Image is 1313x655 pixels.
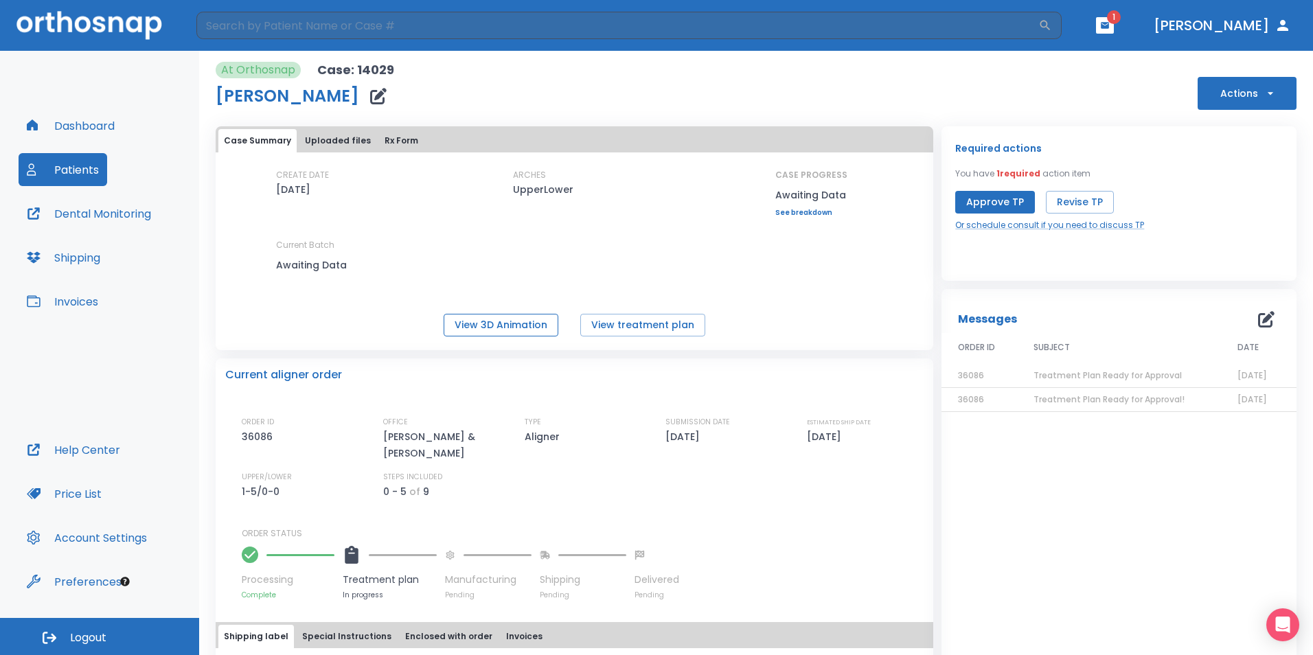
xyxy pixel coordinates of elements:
[19,433,128,466] button: Help Center
[1148,13,1297,38] button: [PERSON_NAME]
[1034,341,1070,354] span: SUBJECT
[958,311,1017,327] p: Messages
[218,129,297,152] button: Case Summary
[343,573,437,587] p: Treatment plan
[1237,393,1267,405] span: [DATE]
[635,590,679,600] p: Pending
[1237,369,1267,381] span: [DATE]
[958,341,995,354] span: ORDER ID
[540,590,626,600] p: Pending
[955,219,1144,231] a: Or schedule consult if you need to discuss TP
[409,483,420,500] p: of
[218,625,294,648] button: Shipping label
[1034,393,1185,405] span: Treatment Plan Ready for Approval!
[19,477,110,510] button: Price List
[775,187,847,203] p: Awaiting Data
[807,416,871,428] p: ESTIMATED SHIP DATE
[383,416,408,428] p: OFFICE
[242,416,274,428] p: ORDER ID
[216,88,359,104] h1: [PERSON_NAME]
[955,168,1091,180] p: You have action item
[19,241,109,274] button: Shipping
[242,483,284,500] p: 1-5/0-0
[525,416,541,428] p: TYPE
[242,428,277,445] p: 36086
[383,483,407,500] p: 0 - 5
[1107,10,1121,24] span: 1
[665,428,705,445] p: [DATE]
[513,181,573,198] p: UpperLower
[400,625,498,648] button: Enclosed with order
[19,153,107,186] button: Patients
[444,314,558,336] button: View 3D Animation
[445,573,532,587] p: Manufacturing
[665,416,730,428] p: SUBMISSION DATE
[221,62,295,78] p: At Orthosnap
[525,428,564,445] p: Aligner
[807,428,846,445] p: [DATE]
[1198,77,1297,110] button: Actions
[276,169,329,181] p: CREATE DATE
[19,521,155,554] button: Account Settings
[1266,608,1299,641] div: Open Intercom Messenger
[317,62,394,78] p: Case: 14029
[218,625,930,648] div: tabs
[16,11,162,39] img: Orthosnap
[958,369,984,381] span: 36086
[276,257,400,273] p: Awaiting Data
[276,239,400,251] p: Current Batch
[996,168,1040,179] span: 1 required
[775,169,847,181] p: CASE PROGRESS
[445,590,532,600] p: Pending
[225,367,342,383] p: Current aligner order
[383,428,500,461] p: [PERSON_NAME] & [PERSON_NAME]
[218,129,930,152] div: tabs
[1034,369,1182,381] span: Treatment Plan Ready for Approval
[955,140,1042,157] p: Required actions
[958,393,984,405] span: 36086
[196,12,1038,39] input: Search by Patient Name or Case #
[1237,341,1259,354] span: DATE
[580,314,705,336] button: View treatment plan
[1046,191,1114,214] button: Revise TP
[343,590,437,600] p: In progress
[513,169,546,181] p: ARCHES
[540,573,626,587] p: Shipping
[383,471,442,483] p: STEPS INCLUDED
[19,197,159,230] button: Dental Monitoring
[379,129,424,152] button: Rx Form
[242,590,334,600] p: Complete
[19,285,106,318] button: Invoices
[299,129,376,152] button: Uploaded files
[19,565,130,598] button: Preferences
[501,625,548,648] button: Invoices
[276,181,310,198] p: [DATE]
[635,573,679,587] p: Delivered
[955,191,1035,214] button: Approve TP
[423,483,429,500] p: 9
[19,109,123,142] button: Dashboard
[70,630,106,645] span: Logout
[775,209,847,217] a: See breakdown
[242,471,292,483] p: UPPER/LOWER
[242,527,924,540] p: ORDER STATUS
[242,573,334,587] p: Processing
[297,625,397,648] button: Special Instructions
[119,575,131,588] div: Tooltip anchor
